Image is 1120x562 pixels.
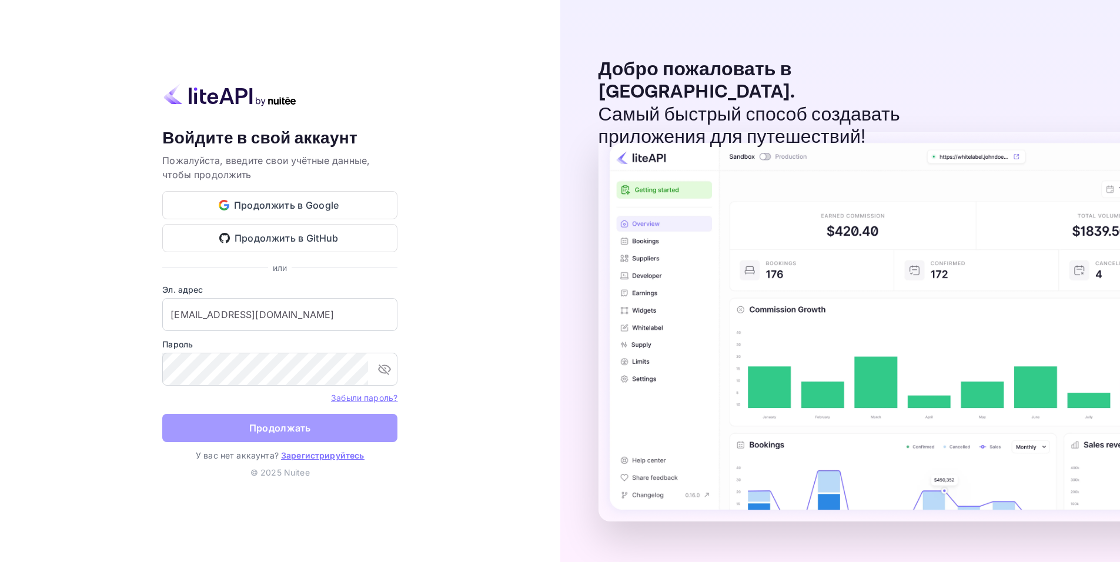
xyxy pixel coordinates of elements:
ya-tr-span: У вас нет аккаунта? [196,450,279,460]
ya-tr-span: Забыли пароль? [331,393,397,403]
input: Введите свой адрес электронной почты [162,298,397,331]
button: Продолжать [162,414,397,442]
ya-tr-span: Войдите в свой аккаунт [162,128,357,149]
ya-tr-span: © 2025 Nuitee [250,467,310,477]
ya-tr-span: Добро пожаловать в [GEOGRAPHIC_DATA]. [599,58,795,104]
ya-tr-span: Продолжать [249,420,311,436]
button: Продолжить в Google [162,191,397,219]
ya-tr-span: Продолжить в GitHub [235,230,339,246]
ya-tr-span: Эл. адрес [162,285,203,295]
ya-tr-span: Самый быстрый способ создавать приложения для путешествий! [599,103,900,149]
ya-tr-span: Продолжить в Google [234,198,339,213]
ya-tr-span: Пожалуйста, введите свои учётные данные, чтобы продолжить [162,155,370,180]
ya-tr-span: или [273,263,287,273]
a: Зарегистрируйтесь [281,450,365,460]
a: Забыли пароль? [331,392,397,403]
button: Продолжить в GitHub [162,224,397,252]
img: liteapi [162,83,297,106]
ya-tr-span: Пароль [162,339,193,349]
button: переключить видимость пароля [373,357,396,381]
